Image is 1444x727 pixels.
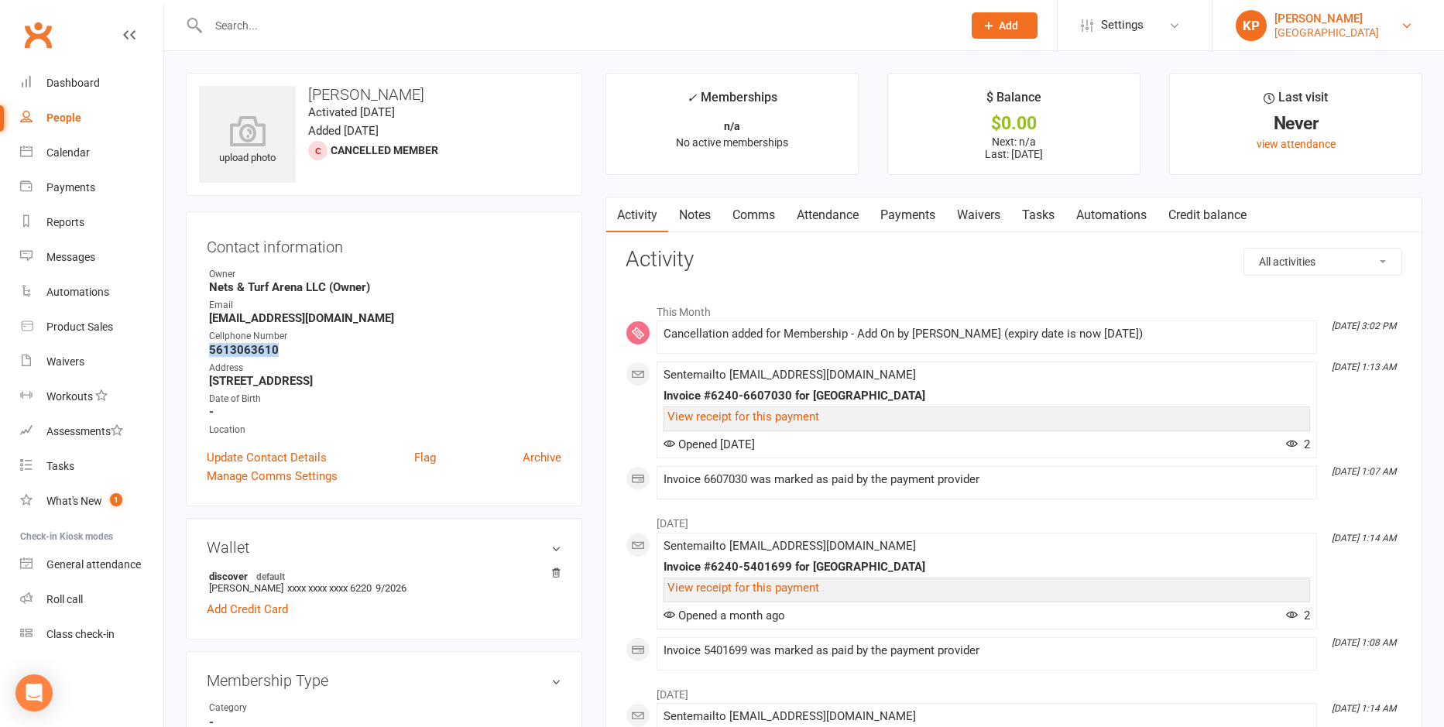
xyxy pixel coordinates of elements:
a: Attendance [786,197,869,233]
span: Opened [DATE] [664,437,755,451]
div: [PERSON_NAME] [1274,12,1379,26]
i: [DATE] 1:07 AM [1332,466,1396,477]
span: Sent email to [EMAIL_ADDRESS][DOMAIN_NAME] [664,368,916,382]
div: People [46,111,81,124]
div: Workouts [46,390,93,403]
h3: Contact information [207,232,561,255]
span: Sent email to [EMAIL_ADDRESS][DOMAIN_NAME] [664,539,916,553]
div: What's New [46,495,102,507]
a: View receipt for this payment [667,581,819,595]
a: View receipt for this payment [667,410,819,424]
div: Assessments [46,425,123,437]
strong: [STREET_ADDRESS] [209,374,561,388]
a: Comms [722,197,786,233]
div: $ Balance [986,87,1041,115]
div: Category [209,701,337,715]
div: Invoice #6240-6607030 for [GEOGRAPHIC_DATA] [664,389,1310,403]
a: Waivers [20,345,163,379]
a: Roll call [20,582,163,617]
a: Tasks [20,449,163,484]
span: 9/2026 [376,582,406,594]
a: Payments [20,170,163,205]
div: Tasks [46,460,74,472]
div: Automations [46,286,109,298]
div: KP [1236,10,1267,41]
span: Sent email to [EMAIL_ADDRESS][DOMAIN_NAME] [664,709,916,723]
div: Address [209,361,561,376]
a: Archive [523,448,561,467]
a: Class kiosk mode [20,617,163,652]
li: [DATE] [626,678,1402,703]
i: [DATE] 1:14 AM [1332,703,1396,714]
div: Invoice 5401699 was marked as paid by the payment provider [664,644,1310,657]
li: [DATE] [626,507,1402,532]
i: [DATE] 3:02 PM [1332,321,1396,331]
p: Next: n/a Last: [DATE] [902,135,1126,160]
span: xxxx xxxx xxxx 6220 [287,582,372,594]
a: Automations [1065,197,1158,233]
a: Product Sales [20,310,163,345]
span: 2 [1286,437,1310,451]
div: Cancellation added for Membership - Add On by [PERSON_NAME] (expiry date is now [DATE]) [664,327,1310,341]
div: Calendar [46,146,90,159]
div: Cellphone Number [209,329,561,344]
div: Email [209,298,561,313]
li: This Month [626,296,1402,321]
span: Cancelled member [331,144,438,156]
strong: n/a [724,120,740,132]
strong: - [209,405,561,419]
strong: [EMAIL_ADDRESS][DOMAIN_NAME] [209,311,561,325]
a: Activity [606,197,668,233]
a: Workouts [20,379,163,414]
a: Clubworx [19,15,57,54]
h3: [PERSON_NAME] [199,86,569,103]
div: Class check-in [46,628,115,640]
a: Reports [20,205,163,240]
div: Open Intercom Messenger [15,674,53,712]
a: What's New1 [20,484,163,519]
a: Credit balance [1158,197,1257,233]
div: Last visit [1264,87,1328,115]
span: No active memberships [676,136,788,149]
a: Assessments [20,414,163,449]
div: Memberships [687,87,777,116]
strong: discover [209,570,554,582]
div: Invoice #6240-5401699 for [GEOGRAPHIC_DATA] [664,561,1310,574]
h3: Membership Type [207,672,561,689]
a: Automations [20,275,163,310]
a: Waivers [946,197,1011,233]
a: Add Credit Card [207,600,288,619]
div: Payments [46,181,95,194]
a: People [20,101,163,135]
span: 1 [110,493,122,506]
span: Opened a month ago [664,609,785,622]
div: Reports [46,216,84,228]
i: [DATE] 1:14 AM [1332,533,1396,544]
i: [DATE] 1:08 AM [1332,637,1396,648]
div: Dashboard [46,77,100,89]
div: Waivers [46,355,84,368]
time: Added [DATE] [308,124,379,138]
a: Dashboard [20,66,163,101]
strong: Nets & Turf Arena LLC (Owner) [209,280,561,294]
div: Location [209,423,561,437]
div: General attendance [46,558,141,571]
span: Add [999,19,1018,32]
div: Date of Birth [209,392,561,406]
a: Messages [20,240,163,275]
div: Roll call [46,593,83,605]
li: [PERSON_NAME] [207,568,561,596]
div: Invoice 6607030 was marked as paid by the payment provider [664,473,1310,486]
div: [GEOGRAPHIC_DATA] [1274,26,1379,39]
span: default [252,570,290,582]
div: upload photo [199,115,296,166]
i: ✓ [687,91,697,105]
a: Tasks [1011,197,1065,233]
a: Notes [668,197,722,233]
span: 2 [1286,609,1310,622]
div: Messages [46,251,95,263]
time: Activated [DATE] [308,105,395,119]
div: Product Sales [46,321,113,333]
h3: Activity [626,248,1402,272]
span: Settings [1101,8,1144,43]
